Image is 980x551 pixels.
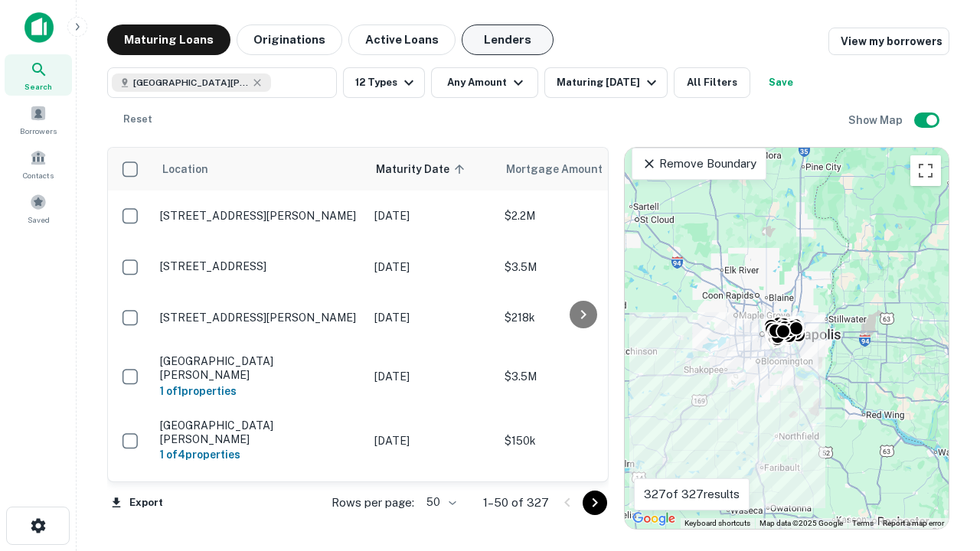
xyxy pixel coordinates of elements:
[343,67,425,98] button: 12 Types
[642,155,756,173] p: Remove Boundary
[160,259,359,273] p: [STREET_ADDRESS]
[374,259,489,275] p: [DATE]
[367,148,497,191] th: Maturity Date
[374,207,489,224] p: [DATE]
[107,491,167,514] button: Export
[625,148,949,529] div: 0 0
[462,24,554,55] button: Lenders
[674,67,750,98] button: All Filters
[5,54,72,96] a: Search
[107,24,230,55] button: Maturing Loans
[28,214,50,226] span: Saved
[848,112,905,129] h6: Show Map
[644,485,740,504] p: 327 of 327 results
[583,491,607,515] button: Go to next page
[505,207,658,224] p: $2.2M
[684,518,750,529] button: Keyboard shortcuts
[910,155,941,186] button: Toggle fullscreen view
[374,368,489,385] p: [DATE]
[629,509,679,529] a: Open this area in Google Maps (opens a new window)
[24,12,54,43] img: capitalize-icon.png
[160,446,359,463] h6: 1 of 4 properties
[160,209,359,223] p: [STREET_ADDRESS][PERSON_NAME]
[113,104,162,135] button: Reset
[5,187,72,229] a: Saved
[237,24,342,55] button: Originations
[756,67,805,98] button: Save your search to get updates of matches that match your search criteria.
[505,259,658,275] p: $3.5M
[20,125,57,137] span: Borrowers
[133,76,248,90] span: [GEOGRAPHIC_DATA][PERSON_NAME], [GEOGRAPHIC_DATA], [GEOGRAPHIC_DATA]
[759,519,843,527] span: Map data ©2025 Google
[160,419,359,446] p: [GEOGRAPHIC_DATA][PERSON_NAME]
[348,24,456,55] button: Active Loans
[497,148,665,191] th: Mortgage Amount
[883,519,944,527] a: Report a map error
[420,491,459,514] div: 50
[5,143,72,184] a: Contacts
[160,354,359,382] p: [GEOGRAPHIC_DATA][PERSON_NAME]
[160,311,359,324] p: [STREET_ADDRESS][PERSON_NAME]
[431,67,538,98] button: Any Amount
[5,99,72,140] a: Borrowers
[852,519,874,527] a: Terms (opens in new tab)
[903,429,980,502] iframe: Chat Widget
[332,494,414,512] p: Rows per page:
[160,383,359,399] h6: 1 of 1 properties
[374,432,489,449] p: [DATE]
[23,169,54,181] span: Contacts
[505,368,658,385] p: $3.5M
[376,160,469,178] span: Maturity Date
[629,509,679,529] img: Google
[483,494,549,512] p: 1–50 of 327
[544,67,668,98] button: Maturing [DATE]
[557,73,661,92] div: Maturing [DATE]
[505,309,658,326] p: $218k
[374,309,489,326] p: [DATE]
[152,148,367,191] th: Location
[505,432,658,449] p: $150k
[162,160,208,178] span: Location
[506,160,622,178] span: Mortgage Amount
[828,28,949,55] a: View my borrowers
[24,80,52,93] span: Search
